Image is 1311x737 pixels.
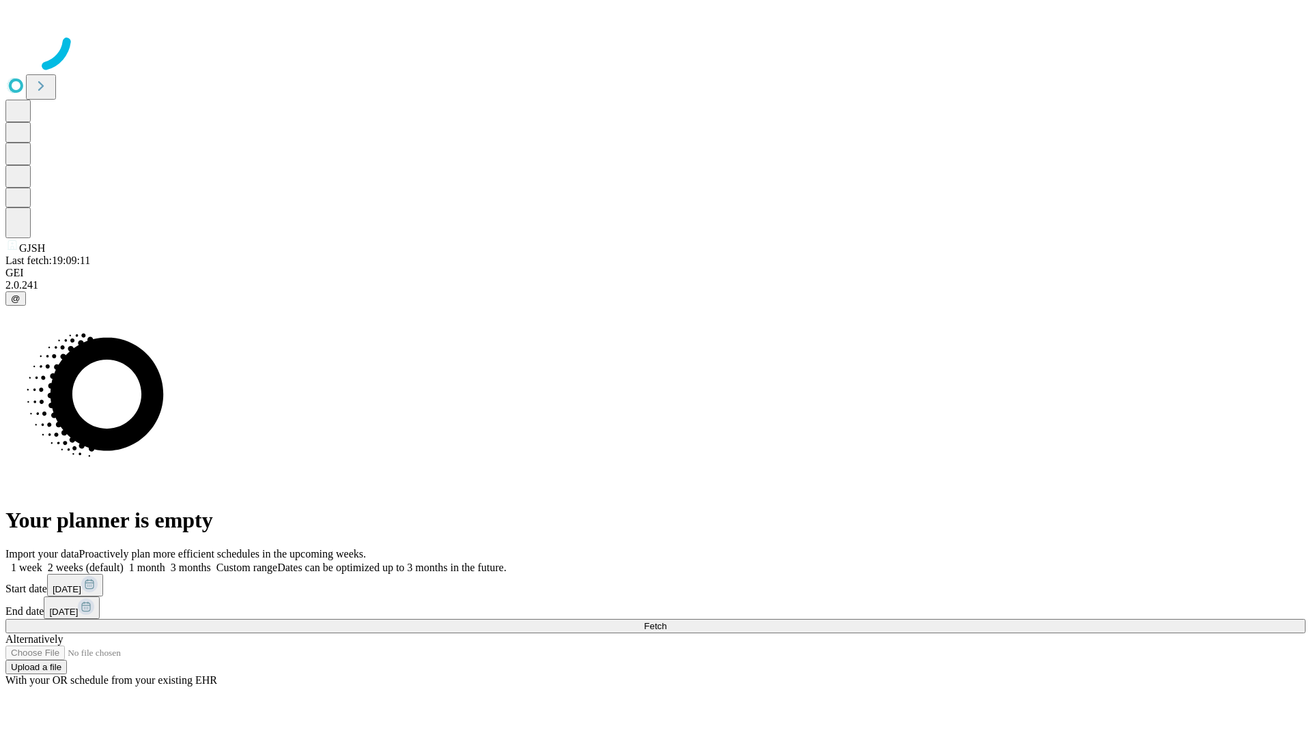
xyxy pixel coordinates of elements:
[79,548,366,560] span: Proactively plan more efficient schedules in the upcoming weeks.
[44,596,100,619] button: [DATE]
[11,562,42,573] span: 1 week
[644,621,666,631] span: Fetch
[5,633,63,645] span: Alternatively
[5,596,1306,619] div: End date
[5,279,1306,291] div: 2.0.241
[129,562,165,573] span: 1 month
[5,619,1306,633] button: Fetch
[216,562,277,573] span: Custom range
[5,574,1306,596] div: Start date
[47,574,103,596] button: [DATE]
[5,660,67,674] button: Upload a file
[11,293,20,304] span: @
[19,242,45,254] span: GJSH
[5,255,90,266] span: Last fetch: 19:09:11
[5,548,79,560] span: Import your data
[49,607,78,617] span: [DATE]
[5,674,217,686] span: With your OR schedule from your existing EHR
[171,562,211,573] span: 3 months
[277,562,506,573] span: Dates can be optimized up to 3 months in the future.
[5,291,26,306] button: @
[5,267,1306,279] div: GEI
[48,562,124,573] span: 2 weeks (default)
[53,584,81,594] span: [DATE]
[5,508,1306,533] h1: Your planner is empty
